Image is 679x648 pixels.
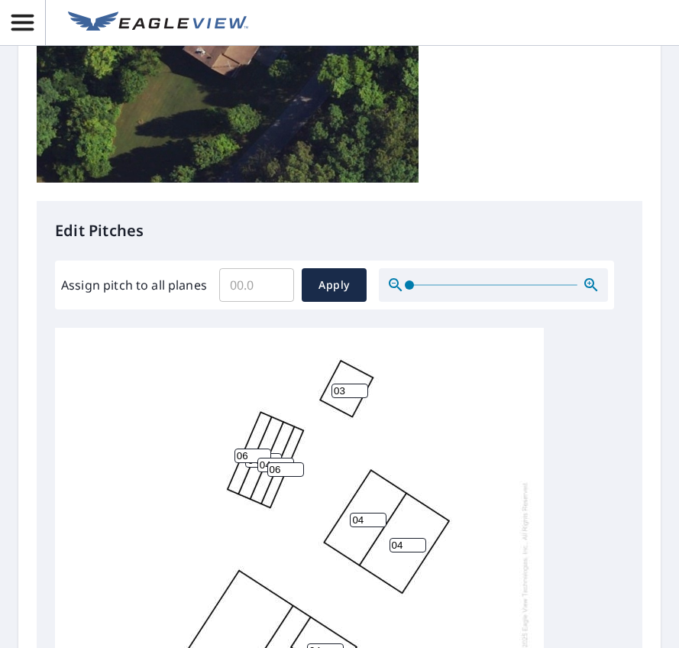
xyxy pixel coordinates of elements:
p: Edit Pitches [55,219,624,242]
input: 00.0 [219,264,294,306]
button: Apply [302,268,367,302]
label: Assign pitch to all planes [61,276,207,294]
img: EV Logo [68,11,248,34]
span: Apply [314,276,354,295]
a: EV Logo [59,2,257,44]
